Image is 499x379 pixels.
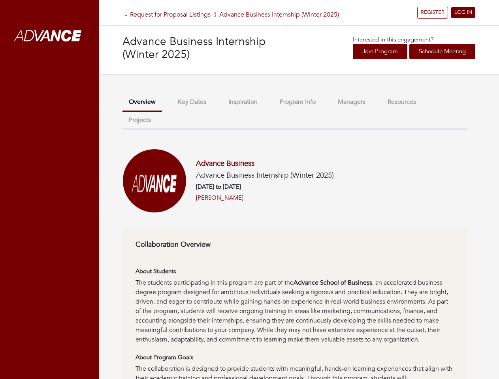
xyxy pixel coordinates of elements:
[381,94,422,111] button: Resources
[130,10,211,19] a: Request for Proposal Listings
[196,171,334,180] h5: Advance Business Internship (Winter 2025)
[136,240,454,249] h6: Collaboration Overview
[136,278,454,344] div: The students participating in this program are part of the , an accelerated business degree progr...
[417,7,448,19] a: REGISTER
[122,94,162,112] button: Overview
[331,94,372,111] button: Managers
[353,44,407,59] a: Join Program
[196,183,334,190] h6: [DATE] to [DATE]
[122,112,157,129] button: Projects
[171,94,213,111] button: Key Dates
[136,354,454,361] h6: About Program Goals
[353,35,475,44] p: Interested in this engagement?
[409,44,475,59] a: Schedule Meeting
[130,11,339,19] h5: Advance Business Internship (Winter 2025)
[8,14,91,59] img: whiteAdvanceLogo.png
[196,193,243,203] a: [PERSON_NAME]
[273,94,322,111] button: Program Info
[122,149,186,213] img: Screenshot%202025-01-03%20at%2011.33.57%E2%80%AFAM.png
[294,278,372,287] strong: Advance School of Business
[451,7,475,18] a: LOG IN
[222,94,264,111] button: Inspiration
[136,268,454,275] h6: About Students
[122,35,299,62] h3: Advance Business Internship (Winter 2025)
[196,158,254,169] a: Advance Business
